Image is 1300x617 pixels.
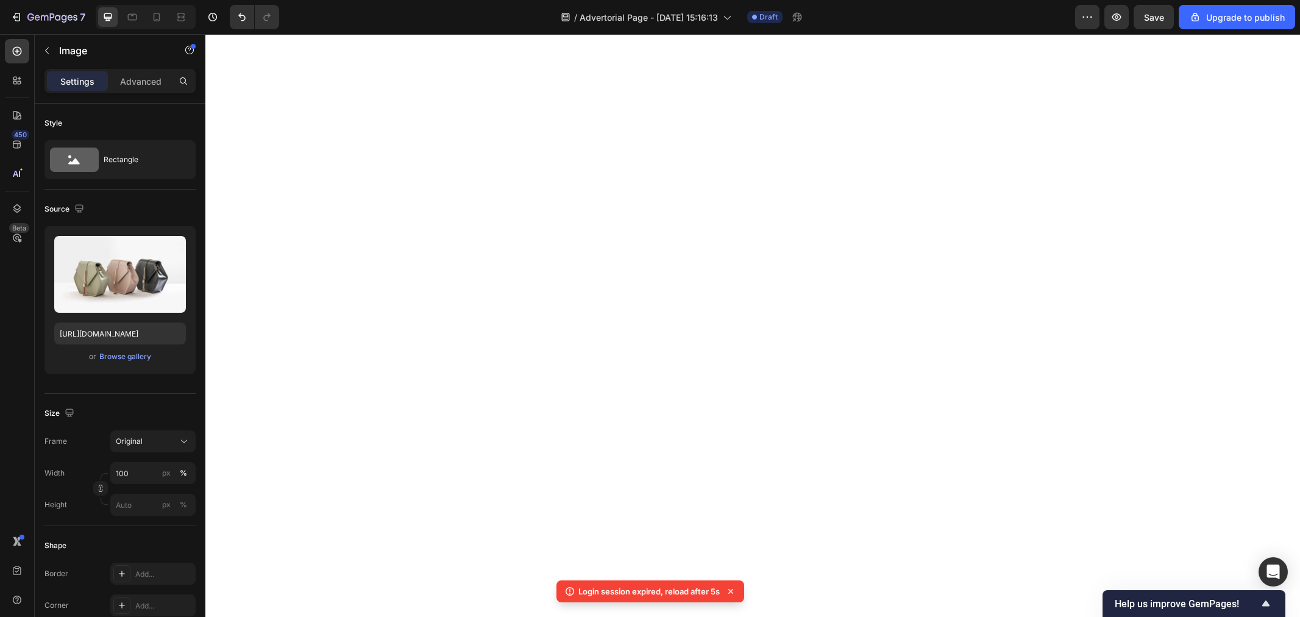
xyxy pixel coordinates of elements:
[9,223,29,233] div: Beta
[44,568,68,579] div: Border
[44,405,77,422] div: Size
[759,12,778,23] span: Draft
[1115,596,1273,611] button: Show survey - Help us improve GemPages!
[110,462,196,484] input: px%
[159,498,174,512] button: %
[135,569,193,580] div: Add...
[12,130,29,140] div: 450
[1189,11,1285,24] div: Upgrade to publish
[80,10,85,24] p: 7
[110,430,196,452] button: Original
[180,499,187,510] div: %
[162,499,171,510] div: px
[1259,557,1288,587] div: Open Intercom Messenger
[580,11,718,24] span: Advertorial Page - [DATE] 15:16:13
[159,466,174,480] button: %
[1179,5,1295,29] button: Upgrade to publish
[44,118,62,129] div: Style
[162,468,171,479] div: px
[99,351,152,363] button: Browse gallery
[180,468,187,479] div: %
[578,585,720,597] p: Login session expired, reload after 5s
[116,436,143,447] span: Original
[176,498,191,512] button: px
[59,43,163,58] p: Image
[110,494,196,516] input: px%
[5,5,91,29] button: 7
[44,499,67,510] label: Height
[574,11,577,24] span: /
[104,146,178,174] div: Rectangle
[44,436,67,447] label: Frame
[44,540,66,551] div: Shape
[176,466,191,480] button: px
[60,75,94,88] p: Settings
[135,601,193,612] div: Add...
[1144,12,1164,23] span: Save
[1134,5,1174,29] button: Save
[205,34,1300,617] iframe: Design area
[89,349,96,364] span: or
[1115,598,1259,610] span: Help us improve GemPages!
[44,600,69,611] div: Corner
[99,351,151,362] div: Browse gallery
[44,468,65,479] label: Width
[54,323,186,344] input: https://example.com/image.jpg
[230,5,279,29] div: Undo/Redo
[120,75,162,88] p: Advanced
[54,236,186,313] img: preview-image
[44,201,87,218] div: Source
